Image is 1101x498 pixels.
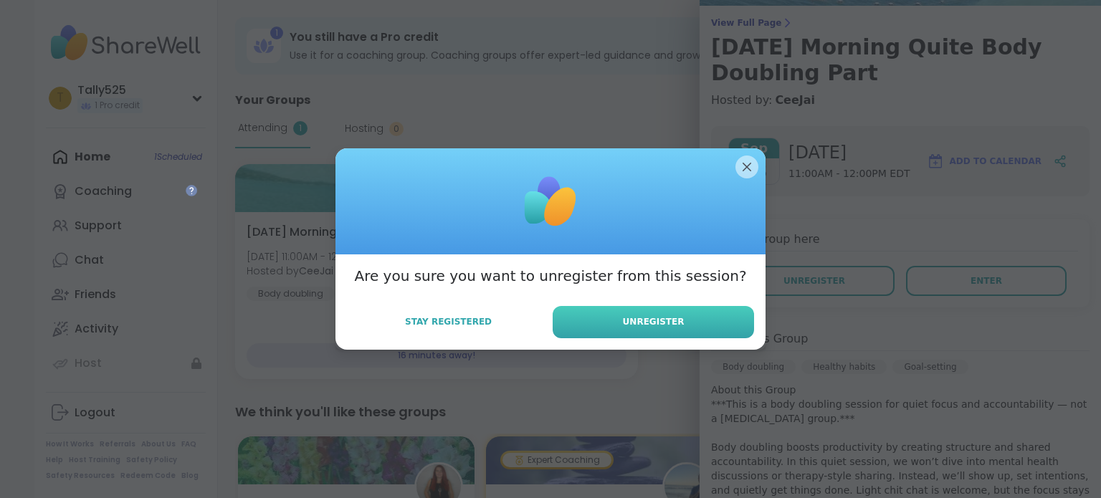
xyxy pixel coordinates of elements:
button: Unregister [553,306,754,338]
iframe: Spotlight [186,185,197,196]
h3: Are you sure you want to unregister from this session? [354,266,746,286]
button: Stay Registered [347,307,550,337]
img: ShareWell Logomark [515,166,586,237]
span: Unregister [623,315,685,328]
span: Stay Registered [405,315,492,328]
